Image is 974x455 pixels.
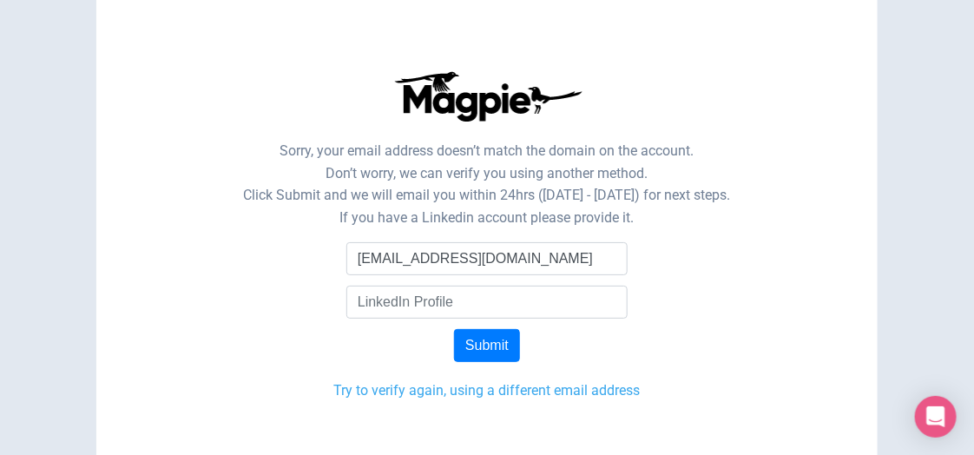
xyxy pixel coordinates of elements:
[915,396,957,438] div: Open Intercom Messenger
[454,329,520,362] input: Submit
[334,382,641,399] a: Try to verify again, using a different email address
[346,242,628,275] input: Email
[223,162,751,185] p: Don’t worry, we can verify you using another method.
[346,286,628,319] input: LinkedIn Profile
[223,184,751,207] p: Click Submit and we will email you within 24hrs ([DATE] - [DATE]) for next steps.
[223,207,751,229] p: If you have a Linkedin account please provide it.
[223,140,751,162] p: Sorry, your email address doesn’t match the domain on the account.
[390,70,585,122] img: logo-ab69f6fb50320c5b225c76a69d11143b.png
